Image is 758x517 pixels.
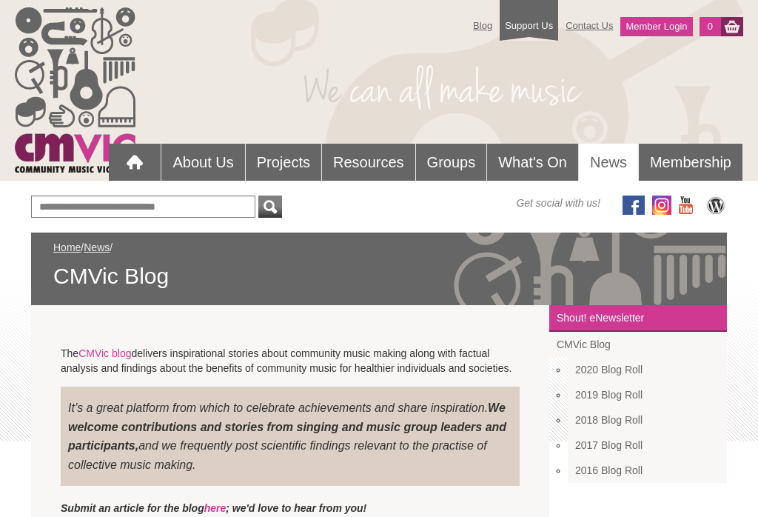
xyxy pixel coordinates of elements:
a: News [579,144,638,181]
a: What's On [487,144,578,181]
div: / / [53,240,705,290]
a: 2018 Blog Roll [568,407,727,433]
a: 2016 Blog Roll [568,458,727,483]
a: Membership [639,144,742,181]
a: Member Login [620,17,692,36]
a: 2019 Blog Roll [568,382,727,407]
a: Resources [322,144,415,181]
strong: We welcome contributions and stories from singing and music group leaders and participants, [68,401,506,452]
a: About Us [161,144,244,181]
p: The delivers inspirational stories about community music making along with factual analysis and f... [61,346,520,376]
a: Home [53,241,81,253]
a: Shout! eNewsletter [549,305,727,332]
strong: Submit an article for the blog ; we'd love to hear from you! [61,502,366,514]
a: here [204,502,227,514]
a: Groups [416,144,487,181]
a: News [84,241,110,253]
span: CMVic Blog [53,262,705,290]
img: cmvic_logo.png [15,7,135,173]
a: Projects [246,144,321,181]
a: CMVic Blog [549,332,727,357]
img: icon-instagram.png [652,196,671,215]
a: Contact Us [558,13,620,39]
a: 2020 Blog Roll [568,357,727,382]
a: 0 [700,17,721,36]
a: 2017 Blog Roll [568,433,727,458]
a: Blog [466,13,500,39]
a: CMVic blog [78,347,131,359]
img: CMVic Blog [705,196,727,215]
span: It’s a great platform from which to celebrate achievements and share inspiration. and we frequent... [68,401,506,471]
span: Get social with us! [516,196,600,210]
